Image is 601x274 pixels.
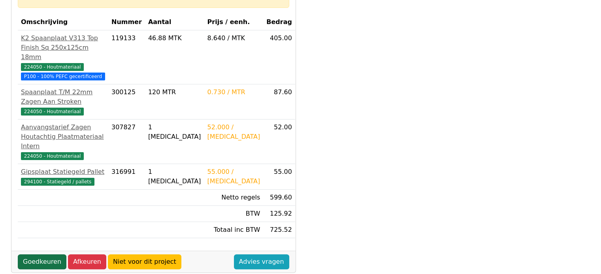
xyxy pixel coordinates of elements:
[263,222,295,238] td: 725.52
[21,88,105,116] a: Spaanplaat T/M 22mm Zagen Aan Stroken224050 - Houtmateriaal
[21,152,84,160] span: 224050 - Houtmateriaal
[21,63,84,71] span: 224050 - Houtmateriaal
[204,206,264,222] td: BTW
[21,73,105,80] span: P100 - 100% PEFC gecertificeerd
[263,119,295,164] td: 52.00
[21,88,105,106] div: Spaanplaat T/M 22mm Zagen Aan Stroken
[68,254,106,269] a: Afkeuren
[263,164,295,190] td: 55.00
[263,30,295,84] td: 405.00
[207,34,260,43] div: 8.640 / MTK
[207,123,260,142] div: 52.000 / [MEDICAL_DATA]
[204,222,264,238] td: Totaal inc BTW
[148,167,201,186] div: 1 [MEDICAL_DATA]
[148,88,201,97] div: 120 MTR
[21,34,105,62] div: K2 Spaanplaat V313 Top Finish Sq 250x125cm 18mm
[108,14,145,30] th: Nummer
[108,119,145,164] td: 307827
[148,123,201,142] div: 1 [MEDICAL_DATA]
[108,164,145,190] td: 316991
[263,206,295,222] td: 125.92
[204,190,264,206] td: Netto regels
[18,14,108,30] th: Omschrijving
[21,178,94,186] span: 294100 - Statiegeld / pallets
[21,167,105,177] div: Gipsplaat Statiegeld Pallet
[207,167,260,186] div: 55.000 / [MEDICAL_DATA]
[263,190,295,206] td: 599.60
[263,84,295,119] td: 87.60
[204,14,264,30] th: Prijs / eenh.
[21,34,105,81] a: K2 Spaanplaat V313 Top Finish Sq 250x125cm 18mm224050 - Houtmateriaal P100 - 100% PEFC gecertific...
[21,108,84,116] span: 224050 - Houtmateriaal
[18,254,66,269] a: Goedkeuren
[108,84,145,119] td: 300125
[21,167,105,186] a: Gipsplaat Statiegeld Pallet294100 - Statiegeld / pallets
[108,30,145,84] td: 119133
[207,88,260,97] div: 0.730 / MTR
[21,123,105,151] div: Aanvangstarief Zagen Houtachtig Plaatmateriaal Intern
[148,34,201,43] div: 46.88 MTK
[234,254,289,269] a: Advies vragen
[263,14,295,30] th: Bedrag
[21,123,105,160] a: Aanvangstarief Zagen Houtachtig Plaatmateriaal Intern224050 - Houtmateriaal
[145,14,204,30] th: Aantal
[108,254,181,269] a: Niet voor dit project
